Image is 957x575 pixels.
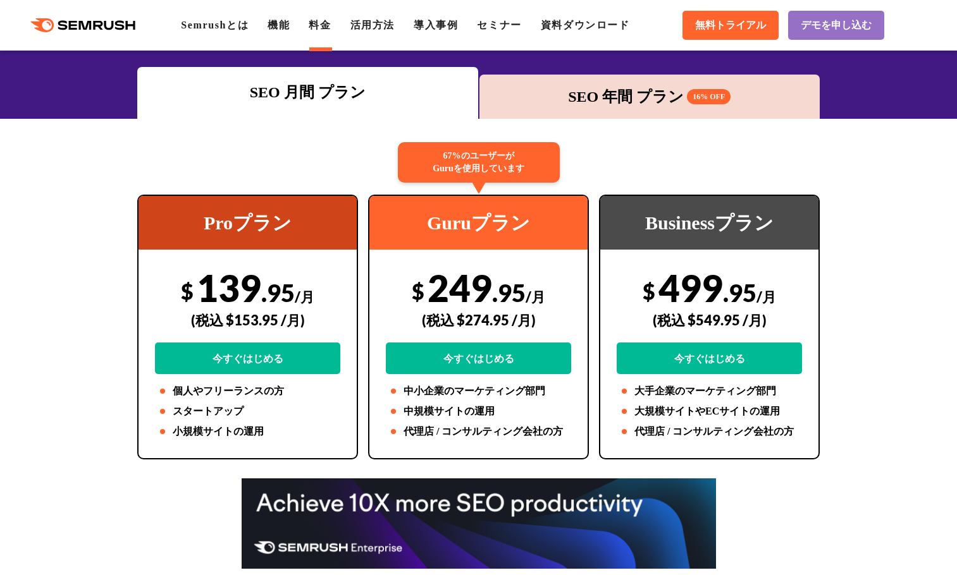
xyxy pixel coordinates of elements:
[386,298,571,342] div: (税込 $274.95 /月)
[600,196,818,250] div: Businessプラン
[477,20,521,30] a: セミナー
[386,404,571,419] li: 中規模サイトの運用
[155,404,340,419] li: スタートアップ
[788,11,884,40] a: デモを申し込む
[617,424,802,439] li: 代理店 / コンサルティング会社の方
[617,342,802,374] a: 今すぐはじめる
[682,11,779,40] a: 無料トライアル
[398,142,560,183] div: 67%のユーザーが Guruを使用しています
[369,196,588,250] div: Guruプラン
[801,19,872,32] span: デモを申し込む
[492,278,526,307] span: .95
[155,298,340,342] div: (税込 $153.95 /月)
[144,81,472,104] div: SEO 月間 プラン
[139,196,357,250] div: Proプラン
[541,20,630,30] a: 資料ダウンロード
[261,278,295,307] span: .95
[486,85,814,108] div: SEO 年間 プラン
[526,288,545,305] span: /月
[643,278,655,304] span: $
[617,265,802,374] div: 499
[723,278,756,307] span: .95
[350,20,395,30] a: 活用方法
[155,265,340,374] div: 139
[155,424,340,439] li: 小規模サイトの運用
[386,424,571,439] li: 代理店 / コンサルティング会社の方
[386,342,571,374] a: 今すぐはじめる
[756,288,776,305] span: /月
[295,288,314,305] span: /月
[414,20,458,30] a: 導入事例
[617,384,802,399] li: 大手企業のマーケティング部門
[155,342,340,374] a: 今すぐはじめる
[386,384,571,399] li: 中小企業のマーケティング部門
[181,278,194,304] span: $
[181,20,249,30] a: Semrushとは
[687,89,731,104] span: 16% OFF
[268,20,290,30] a: 機能
[155,384,340,399] li: 個人やフリーランスの方
[309,20,331,30] a: 料金
[617,404,802,419] li: 大規模サイトやECサイトの運用
[617,298,802,342] div: (税込 $549.95 /月)
[412,278,424,304] span: $
[695,19,766,32] span: 無料トライアル
[386,265,571,374] div: 249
